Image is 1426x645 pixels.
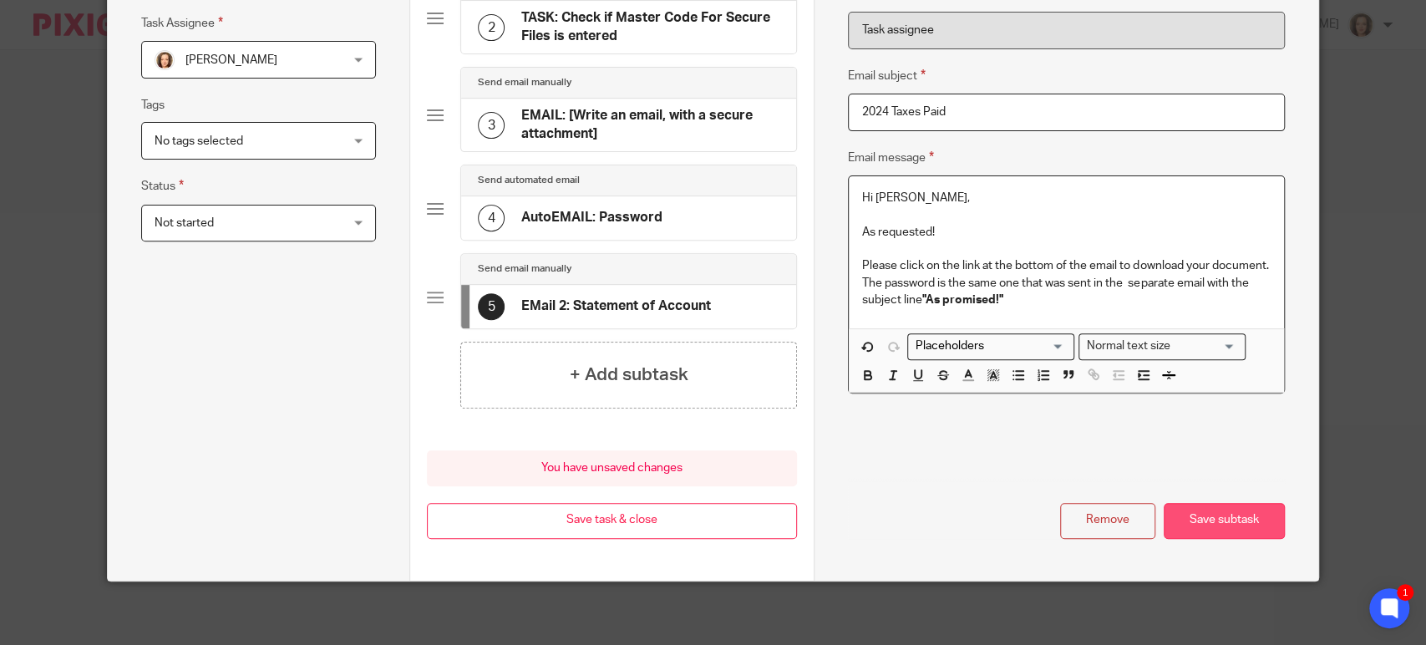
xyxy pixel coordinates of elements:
[521,209,662,226] h4: AutoEMAIL: Password
[907,333,1074,359] div: Placeholders
[478,112,505,139] div: 3
[848,66,926,85] label: Email subject
[862,190,1271,206] p: Hi [PERSON_NAME],
[1164,503,1285,539] button: Save subtask
[155,50,175,70] img: avatar-thumb.jpg
[862,224,1271,241] p: As requested!
[155,217,214,229] span: Not started
[1083,338,1174,355] span: Normal text size
[521,9,779,45] h4: TASK: Check if Master Code For Secure Files is entered
[427,450,797,486] div: You have unsaved changes
[478,205,505,231] div: 4
[910,338,1064,355] input: Search for option
[478,76,571,89] h4: Send email manually
[907,333,1074,359] div: Search for option
[155,135,243,147] span: No tags selected
[478,293,505,320] div: 5
[141,97,165,114] label: Tags
[862,257,1271,308] p: Please click on the link at the bottom of the email to download your document. The password is th...
[1078,333,1246,359] div: Search for option
[478,14,505,41] div: 2
[570,362,688,388] h4: + Add subtask
[185,54,277,66] span: [PERSON_NAME]
[848,148,934,167] label: Email message
[1078,333,1246,359] div: Text styles
[848,94,1285,131] input: Subject
[478,262,571,276] h4: Send email manually
[141,176,184,196] label: Status
[141,13,223,33] label: Task Assignee
[922,294,1003,306] strong: "As promised!"
[521,107,779,143] h4: EMAIL: [Write an email, with a secure attachment]
[1397,584,1413,601] div: 1
[1060,503,1155,539] button: Remove
[1175,338,1236,355] input: Search for option
[521,297,711,315] h4: EMail 2: Statement of Account
[427,503,797,539] button: Save task & close
[478,174,580,187] h4: Send automated email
